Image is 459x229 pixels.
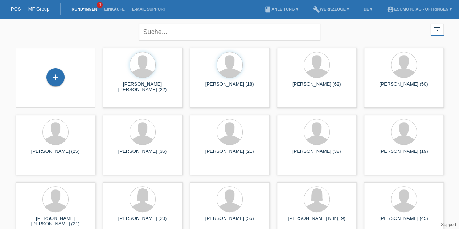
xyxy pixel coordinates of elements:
div: [PERSON_NAME] (62) [283,81,351,93]
div: [PERSON_NAME] [PERSON_NAME] (21) [21,216,90,227]
a: DE ▾ [360,7,376,11]
a: bookAnleitung ▾ [261,7,302,11]
a: E-Mail Support [128,7,170,11]
div: [PERSON_NAME] (25) [21,148,90,160]
a: Support [441,222,456,227]
div: [PERSON_NAME] (50) [370,81,438,93]
div: [PERSON_NAME] Nur (19) [283,216,351,227]
div: [PERSON_NAME] (55) [196,216,264,227]
div: [PERSON_NAME] (38) [283,148,351,160]
div: [PERSON_NAME] (45) [370,216,438,227]
div: [PERSON_NAME] (20) [108,216,177,227]
div: [PERSON_NAME] [PERSON_NAME] (22) [108,81,177,93]
i: account_circle [387,6,394,13]
a: Kund*innen [68,7,101,11]
div: Kund*in hinzufügen [47,71,64,83]
input: Suche... [139,24,320,41]
div: [PERSON_NAME] (36) [108,148,177,160]
a: Einkäufe [101,7,128,11]
div: [PERSON_NAME] (19) [370,148,438,160]
div: [PERSON_NAME] (21) [196,148,264,160]
a: account_circleEsomoto AG - Oftringen ▾ [383,7,455,11]
div: [PERSON_NAME] (18) [196,81,264,93]
span: 4 [97,2,103,8]
i: build [312,6,320,13]
i: book [264,6,271,13]
a: POS — MF Group [11,6,49,12]
a: buildWerkzeuge ▾ [309,7,353,11]
i: filter_list [433,25,441,33]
